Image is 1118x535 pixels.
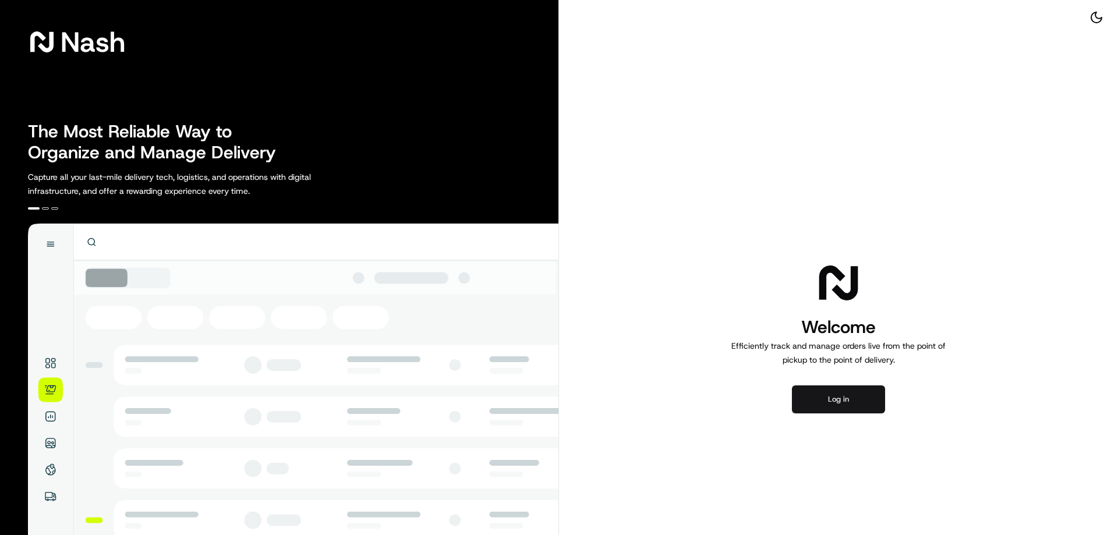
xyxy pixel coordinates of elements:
button: Log in [792,385,885,413]
h1: Welcome [727,316,950,339]
h2: The Most Reliable Way to Organize and Manage Delivery [28,121,289,163]
span: Nash [61,30,125,54]
p: Capture all your last-mile delivery tech, logistics, and operations with digital infrastructure, ... [28,170,363,198]
p: Efficiently track and manage orders live from the point of pickup to the point of delivery. [727,339,950,367]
